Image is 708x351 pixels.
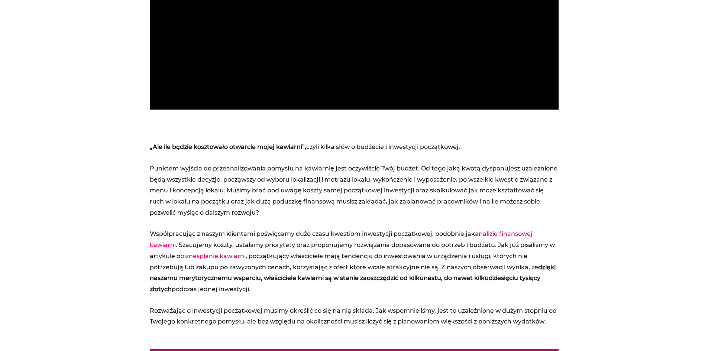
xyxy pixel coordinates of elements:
p: czyli kilka słów o budżecie i inwestycji początkowej. [150,142,559,153]
strong: „Ale ile będzie kosztowało otwarcie mojej kawiarni”, [150,143,306,150]
p: Punktem wyjścia do przeanalizowania pomysłu na kawiarnię jest oczywiście Twój budżet. Od tego jak... [150,163,559,218]
p: Rozważając o inwestycji początkowej musimy określić co się na nią składa. Jak wspomnieliśmy, jest... [150,305,559,327]
p: Współpracując z naszym klientami poświęcamy dużo czasu kwestiom inwestycji początkowej, podobnie ... [150,228,559,295]
strong: dzięki naszemu merytorycznemu wsparciu, właściciele kawiarni są w stanie zaoszczędzić od kilkunas... [150,264,556,293]
a: biznesplanie kawiarni [180,253,246,260]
